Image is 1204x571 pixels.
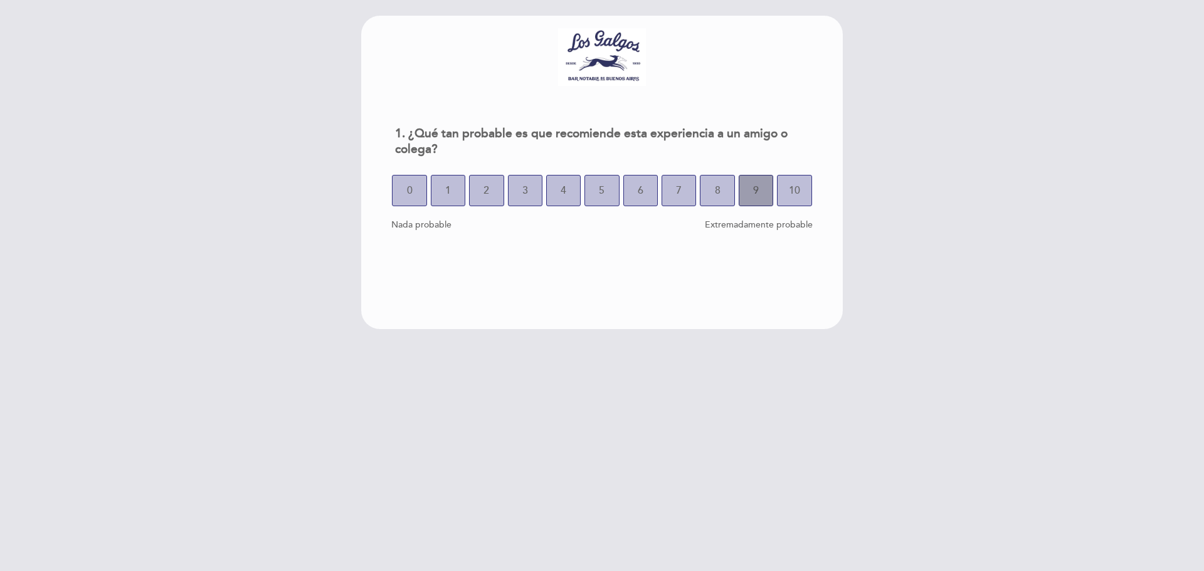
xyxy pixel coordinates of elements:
span: 7 [676,173,682,208]
span: 10 [789,173,800,208]
button: 7 [662,175,696,206]
span: 5 [599,173,605,208]
span: Extremadamente probable [705,219,813,230]
span: 2 [483,173,489,208]
button: 10 [777,175,811,206]
button: 3 [508,175,542,206]
button: 9 [739,175,773,206]
button: 6 [623,175,658,206]
button: 8 [700,175,734,206]
span: 1 [445,173,451,208]
span: 8 [715,173,721,208]
div: 1. ¿Qué tan probable es que recomiende esta experiencia a un amigo o colega? [385,118,818,165]
button: 1 [431,175,465,206]
button: 4 [546,175,581,206]
button: 5 [584,175,619,206]
span: 6 [638,173,643,208]
img: header_1719246137.jpeg [558,28,646,86]
button: 0 [392,175,426,206]
span: 0 [407,173,413,208]
span: Nada probable [391,219,451,230]
span: 4 [561,173,566,208]
span: 9 [753,173,759,208]
span: 3 [522,173,528,208]
button: 2 [469,175,504,206]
